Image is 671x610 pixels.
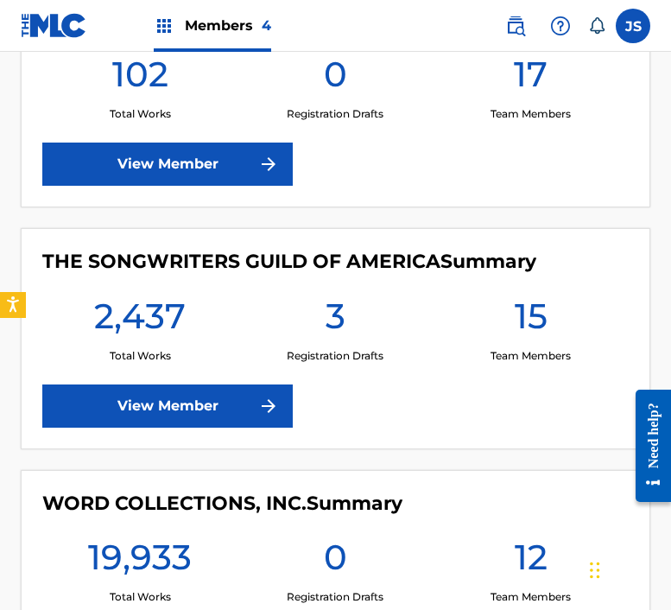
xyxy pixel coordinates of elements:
[112,53,168,106] h1: 102
[88,536,192,589] h1: 19,933
[287,589,383,605] p: Registration Drafts
[616,9,650,43] div: User Menu
[590,544,600,596] div: Drag
[185,16,271,35] span: Members
[491,348,571,364] p: Team Members
[154,16,174,36] img: Top Rightsholders
[42,143,293,186] a: View Member
[515,295,548,348] h1: 15
[326,295,345,348] h1: 3
[585,527,671,610] iframe: Chat Widget
[550,16,571,36] img: help
[42,384,293,428] a: View Member
[623,376,671,515] iframe: Resource Center
[42,250,536,274] h4: THE SONGWRITERS GUILD OF AMERICA
[21,13,87,38] img: MLC Logo
[505,16,526,36] img: search
[42,492,402,516] h4: WORD COLLECTIONS, INC.
[491,589,571,605] p: Team Members
[94,295,186,348] h1: 2,437
[258,154,279,175] img: f7272a7cc735f4ea7f67.svg
[287,106,383,122] p: Registration Drafts
[258,396,279,416] img: f7272a7cc735f4ea7f67.svg
[543,9,578,43] div: Help
[498,9,533,43] a: Public Search
[588,17,605,35] div: Notifications
[110,106,171,122] p: Total Works
[110,589,171,605] p: Total Works
[515,536,548,589] h1: 12
[110,348,171,364] p: Total Works
[262,17,271,34] span: 4
[287,348,383,364] p: Registration Drafts
[491,106,571,122] p: Team Members
[324,53,347,106] h1: 0
[514,53,548,106] h1: 17
[324,536,347,589] h1: 0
